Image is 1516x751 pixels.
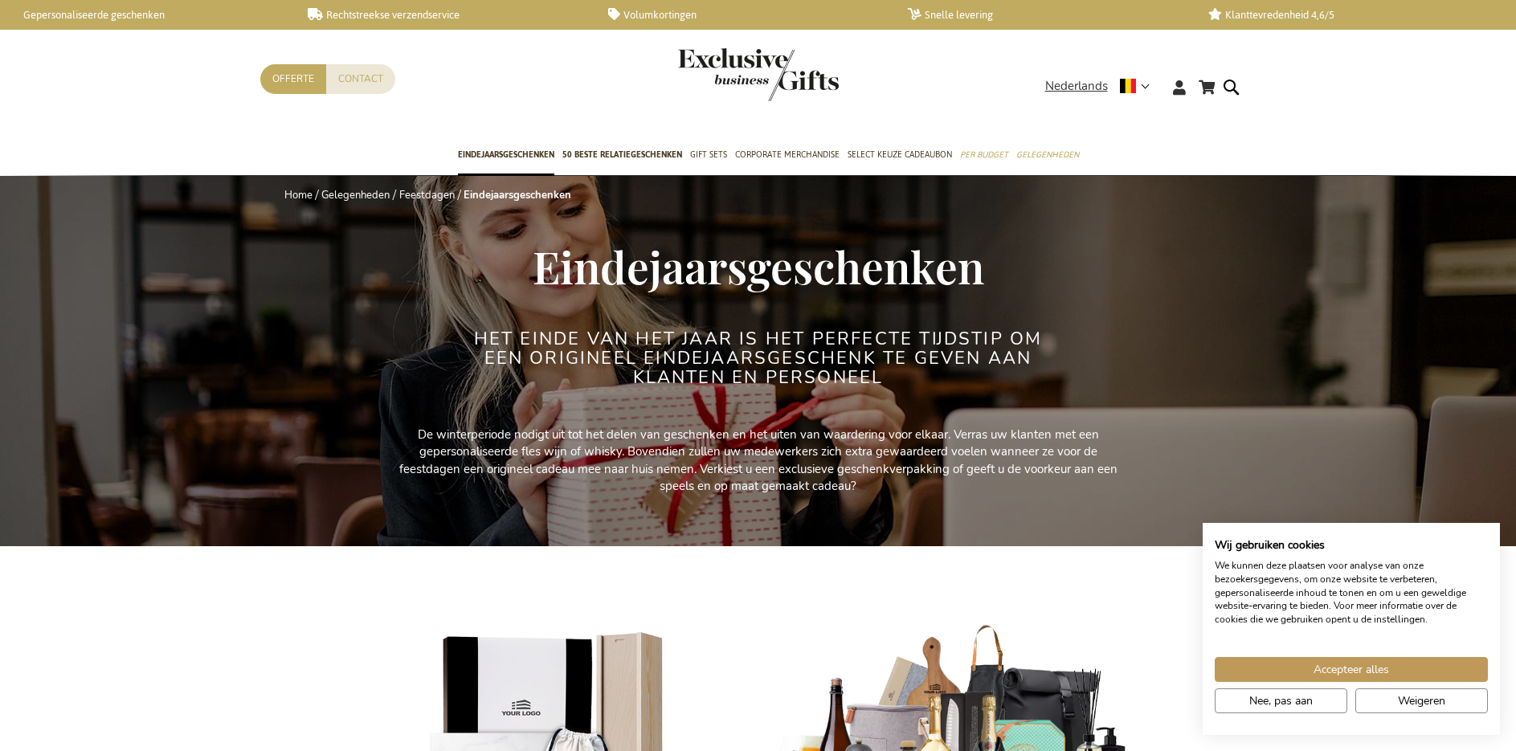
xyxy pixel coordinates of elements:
a: Gepersonaliseerde geschenken [8,8,282,22]
a: Volumkortingen [608,8,882,22]
a: Klanttevredenheid 4,6/5 [1208,8,1482,22]
span: Select Keuze Cadeaubon [848,146,952,163]
a: Gelegenheden [321,188,390,202]
h2: Het einde van het jaar is het perfecte tijdstip om een origineel eindejaarsgeschenk te geven aan ... [457,329,1060,388]
a: Feestdagen [399,188,455,202]
span: Per Budget [960,146,1008,163]
span: Gelegenheden [1016,146,1079,163]
span: Corporate Merchandise [735,146,840,163]
img: Exclusive Business gifts logo [678,48,839,101]
button: Pas cookie voorkeuren aan [1215,688,1347,713]
span: Gift Sets [690,146,727,163]
strong: Eindejaarsgeschenken [464,188,571,202]
a: Rechtstreekse verzendservice [308,8,582,22]
span: Accepteer alles [1314,661,1389,678]
button: Alle cookies weigeren [1355,688,1488,713]
p: De winterperiode nodigt uit tot het delen van geschenken en het uiten van waardering voor elkaar.... [397,427,1120,496]
span: Eindejaarsgeschenken [458,146,554,163]
a: Home [284,188,313,202]
div: Nederlands [1045,77,1160,96]
span: Eindejaarsgeschenken [533,236,984,296]
a: store logo [678,48,758,101]
p: We kunnen deze plaatsen voor analyse van onze bezoekersgegevens, om onze website te verbeteren, g... [1215,559,1488,627]
a: Offerte [260,64,326,94]
span: 50 beste relatiegeschenken [562,146,682,163]
span: Weigeren [1398,692,1445,709]
a: Snelle levering [908,8,1182,22]
span: Nee, pas aan [1249,692,1313,709]
h2: Wij gebruiken cookies [1215,538,1488,553]
a: Contact [326,64,395,94]
button: Accepteer alle cookies [1215,657,1488,682]
span: Nederlands [1045,77,1108,96]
